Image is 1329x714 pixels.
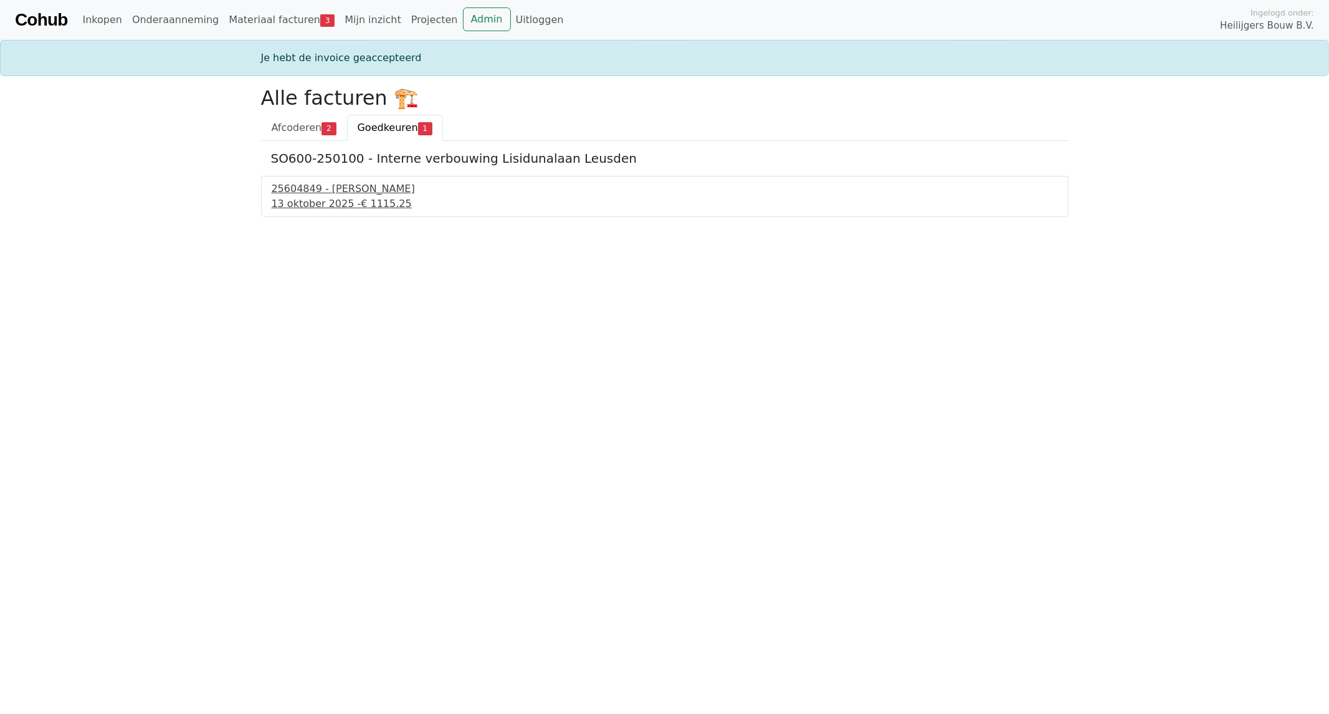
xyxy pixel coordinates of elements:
[320,14,335,27] span: 3
[261,86,1069,110] h2: Alle facturen 🏗️
[340,7,406,32] a: Mijn inzicht
[272,196,1058,211] div: 13 oktober 2025 -
[418,122,432,135] span: 1
[511,7,569,32] a: Uitloggen
[322,122,336,135] span: 2
[463,7,511,31] a: Admin
[272,181,1058,196] div: 25604849 - [PERSON_NAME]
[1220,19,1314,33] span: Heilijgers Bouw B.V.
[271,151,1059,166] h5: SO600-250100 - Interne verbouwing Lisidunalaan Leusden
[406,7,463,32] a: Projecten
[254,51,1076,65] div: Je hebt de invoice geaccepteerd
[224,7,340,32] a: Materiaal facturen3
[127,7,224,32] a: Onderaanneming
[15,5,67,35] a: Cohub
[347,115,443,141] a: Goedkeuren1
[272,181,1058,211] a: 25604849 - [PERSON_NAME]13 oktober 2025 -€ 1115.25
[261,115,347,141] a: Afcoderen2
[272,122,322,133] span: Afcoderen
[1250,7,1314,19] span: Ingelogd onder:
[361,198,411,210] span: € 1115.25
[77,7,126,32] a: Inkopen
[358,122,418,133] span: Goedkeuren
